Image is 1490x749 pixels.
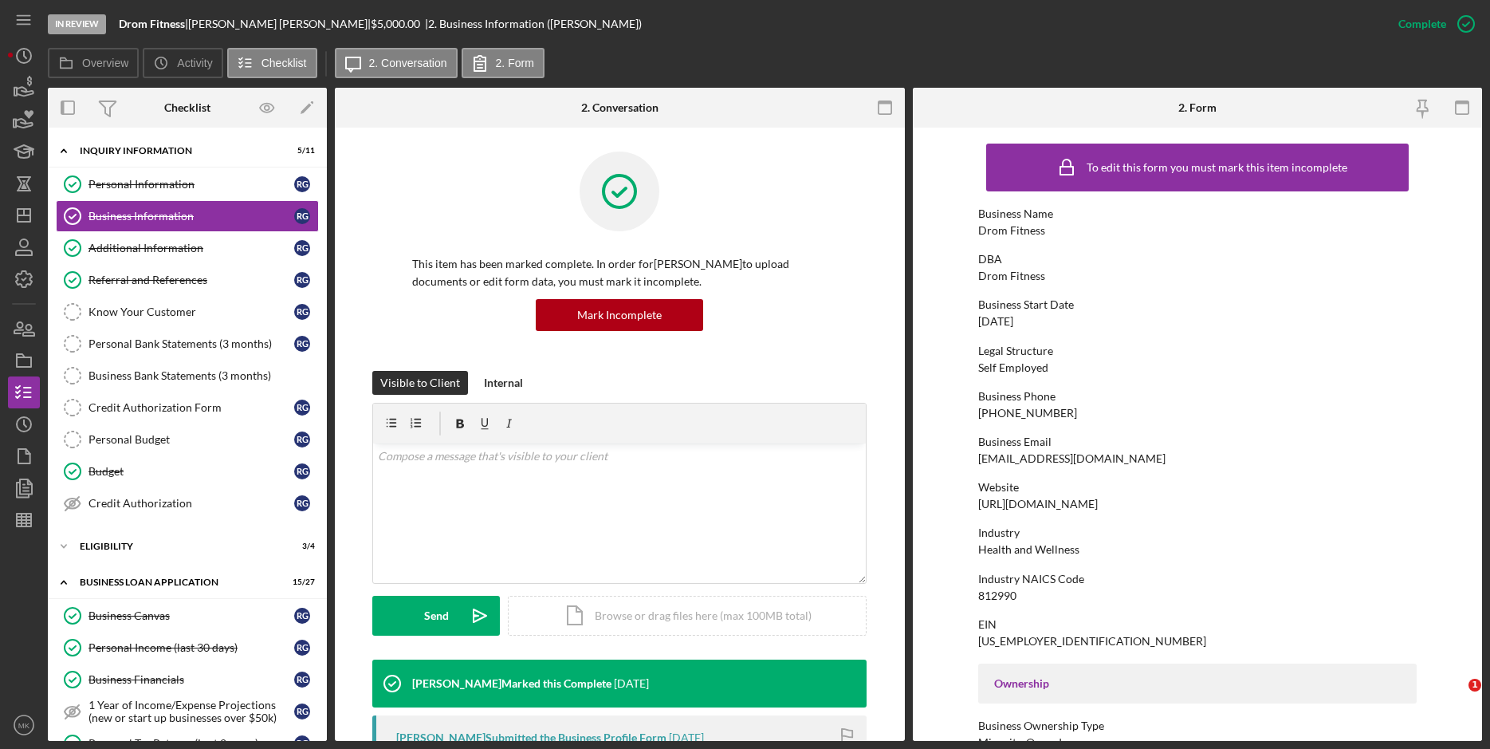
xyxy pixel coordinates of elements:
[80,146,275,156] div: INQUIRY INFORMATION
[1087,161,1347,174] div: To edit this form you must mark this item incomplete
[56,264,319,296] a: Referral and ReferencesRG
[119,18,188,30] div: |
[56,600,319,632] a: Business CanvasRG
[88,433,294,446] div: Personal Budget
[164,101,210,114] div: Checklist
[177,57,212,69] label: Activity
[261,57,307,69] label: Checklist
[978,452,1166,465] div: [EMAIL_ADDRESS][DOMAIN_NAME]
[476,371,531,395] button: Internal
[56,632,319,664] a: Personal Income (last 30 days)RG
[978,573,1417,585] div: Industry NAICS Code
[56,392,319,424] a: Credit Authorization FormRG
[88,609,294,622] div: Business Canvas
[978,270,1045,282] div: Drom Fitness
[1178,101,1217,114] div: 2. Form
[56,328,319,360] a: Personal Bank Statements (3 months)RG
[978,315,1013,328] div: [DATE]
[88,673,294,686] div: Business Financials
[56,168,319,200] a: Personal InformationRG
[18,721,30,730] text: MK
[294,704,310,719] div: R G
[536,299,703,331] button: Mark Incomplete
[82,57,128,69] label: Overview
[978,436,1417,448] div: Business Email
[994,677,1401,690] div: Ownership
[669,731,704,744] time: 2025-07-03 14:34
[286,146,315,156] div: 5 / 11
[80,542,275,551] div: ELIGIBILITY
[978,635,1206,648] div: [US_EMPLOYER_IDENTIFICATION_NUMBER]
[978,498,1098,511] div: [URL][DOMAIN_NAME]
[372,596,500,636] button: Send
[119,17,185,30] b: Drom Fitness
[294,463,310,479] div: R G
[8,709,40,741] button: MK
[56,200,319,232] a: Business InformationRG
[56,696,319,727] a: 1 Year of Income/Expense Projections (new or start up businesses over $50k)RG
[294,495,310,511] div: R G
[978,481,1417,494] div: Website
[56,232,319,264] a: Additional InformationRG
[294,672,310,688] div: R G
[484,371,523,395] div: Internal
[88,306,294,318] div: Know Your Customer
[88,465,294,478] div: Budget
[286,578,315,587] div: 15 / 27
[978,361,1048,374] div: Self Employed
[294,240,310,256] div: R G
[88,337,294,350] div: Personal Bank Statements (3 months)
[978,298,1417,311] div: Business Start Date
[1398,8,1446,40] div: Complete
[294,176,310,192] div: R G
[88,497,294,510] div: Credit Authorization
[294,336,310,352] div: R G
[978,719,1417,732] div: Business Ownership Type
[496,57,534,69] label: 2. Form
[294,208,310,224] div: R G
[614,677,649,690] time: 2025-07-03 18:06
[577,299,662,331] div: Mark Incomplete
[188,18,371,30] div: [PERSON_NAME] [PERSON_NAME] |
[88,401,294,414] div: Credit Authorization Form
[88,369,318,382] div: Business Bank Statements (3 months)
[412,677,611,690] div: [PERSON_NAME] Marked this Complete
[48,48,139,78] button: Overview
[380,371,460,395] div: Visible to Client
[425,18,642,30] div: | 2. Business Information ([PERSON_NAME])
[412,255,827,291] p: This item has been marked complete. In order for [PERSON_NAME] to upload documents or edit form d...
[978,407,1077,420] div: [PHONE_NUMBER]
[978,526,1417,539] div: Industry
[371,18,425,30] div: $5,000.00
[56,487,319,519] a: Credit AuthorizationRG
[1436,679,1474,717] iframe: Intercom live chat
[143,48,222,78] button: Activity
[56,455,319,487] a: BudgetRG
[978,736,1062,749] div: Minority-Owned
[978,207,1417,220] div: Business Name
[396,731,666,744] div: [PERSON_NAME] Submitted the Business Profile Form
[88,699,294,724] div: 1 Year of Income/Expense Projections (new or start up businesses over $50k)
[286,542,315,551] div: 3 / 4
[1382,8,1482,40] button: Complete
[88,242,294,254] div: Additional Information
[372,371,468,395] button: Visible to Client
[294,608,310,624] div: R G
[56,664,319,696] a: Business FinancialsRG
[294,304,310,320] div: R G
[48,14,106,34] div: In Review
[1468,679,1481,692] span: 1
[294,432,310,447] div: R G
[978,224,1045,237] div: Drom Fitness
[978,390,1417,403] div: Business Phone
[294,272,310,288] div: R G
[56,296,319,328] a: Know Your CustomerRG
[335,48,458,78] button: 2. Conversation
[581,101,659,114] div: 2. Conversation
[56,360,319,392] a: Business Bank Statements (3 months)
[88,178,294,191] div: Personal Information
[424,596,449,636] div: Send
[88,641,294,654] div: Personal Income (last 30 days)
[88,210,294,223] div: Business Information
[227,48,317,78] button: Checklist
